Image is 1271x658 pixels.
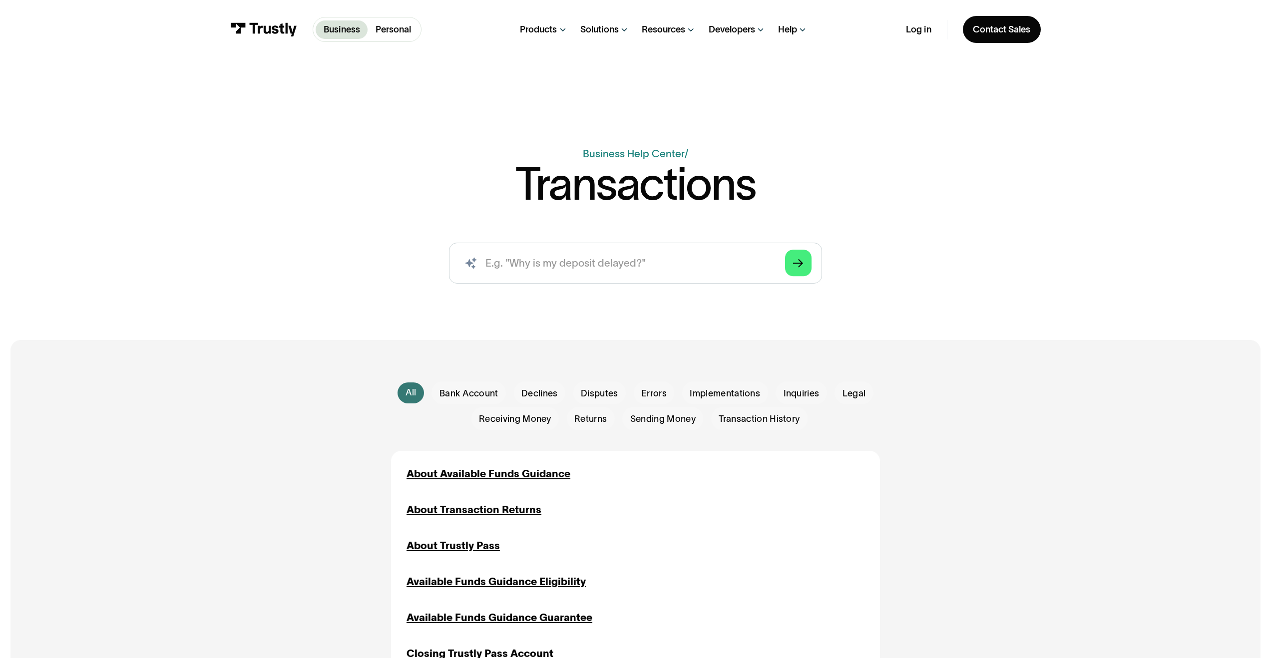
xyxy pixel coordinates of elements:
[449,243,822,284] form: Search
[719,413,800,426] span: Transaction History
[407,502,541,518] a: About Transaction Returns
[376,23,411,36] p: Personal
[407,538,500,554] a: About Trustly Pass
[439,387,498,400] span: Bank Account
[685,148,688,159] div: /
[230,22,297,36] img: Trustly Logo
[407,466,570,482] a: About Available Funds Guidance
[316,20,368,39] a: Business
[580,24,619,35] div: Solutions
[778,24,797,35] div: Help
[391,381,880,430] form: Email Form
[906,24,931,35] a: Log in
[843,387,866,400] span: Legal
[709,24,755,35] div: Developers
[406,386,417,399] div: All
[642,24,685,35] div: Resources
[515,161,756,206] h1: Transactions
[963,16,1041,43] a: Contact Sales
[690,387,760,400] span: Implementations
[973,24,1030,35] div: Contact Sales
[324,23,360,36] p: Business
[521,387,558,400] span: Declines
[520,24,557,35] div: Products
[398,382,424,403] a: All
[630,413,696,426] span: Sending Money
[407,574,586,590] a: Available Funds Guidance Eligibility
[407,610,592,626] a: Available Funds Guidance Guarantee
[368,20,419,39] a: Personal
[784,387,820,400] span: Inquiries
[449,243,822,284] input: search
[574,413,607,426] span: Returns
[581,387,618,400] span: Disputes
[479,413,551,426] span: Receiving Money
[641,387,667,400] span: Errors
[583,148,685,159] a: Business Help Center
